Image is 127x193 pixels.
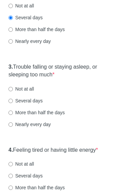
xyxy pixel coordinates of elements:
label: More than half the days [8,185,65,191]
label: Nearly every day [8,38,51,45]
label: Several days [8,98,43,104]
label: Feeling tired or having little energy [8,147,98,154]
label: Not at all [8,161,34,168]
input: More than half the days [8,111,13,115]
input: Not at all [8,162,13,167]
input: Not at all [8,4,13,8]
input: Nearly every day [8,40,13,44]
strong: 4. [8,147,13,153]
label: Trouble falling or staying asleep, or sleeping too much [8,64,119,79]
label: Not at all [8,86,34,93]
label: Not at all [8,3,34,9]
label: Several days [8,15,43,21]
input: Several days [8,16,13,20]
input: Nearly every day [8,123,13,127]
input: Several days [8,99,13,103]
label: Nearly every day [8,121,51,128]
input: More than half the days [8,186,13,190]
label: More than half the days [8,110,65,116]
input: Not at all [8,87,13,92]
label: Several days [8,173,43,179]
label: More than half the days [8,26,65,33]
input: Several days [8,174,13,178]
strong: 3. [8,64,13,70]
input: More than half the days [8,28,13,32]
